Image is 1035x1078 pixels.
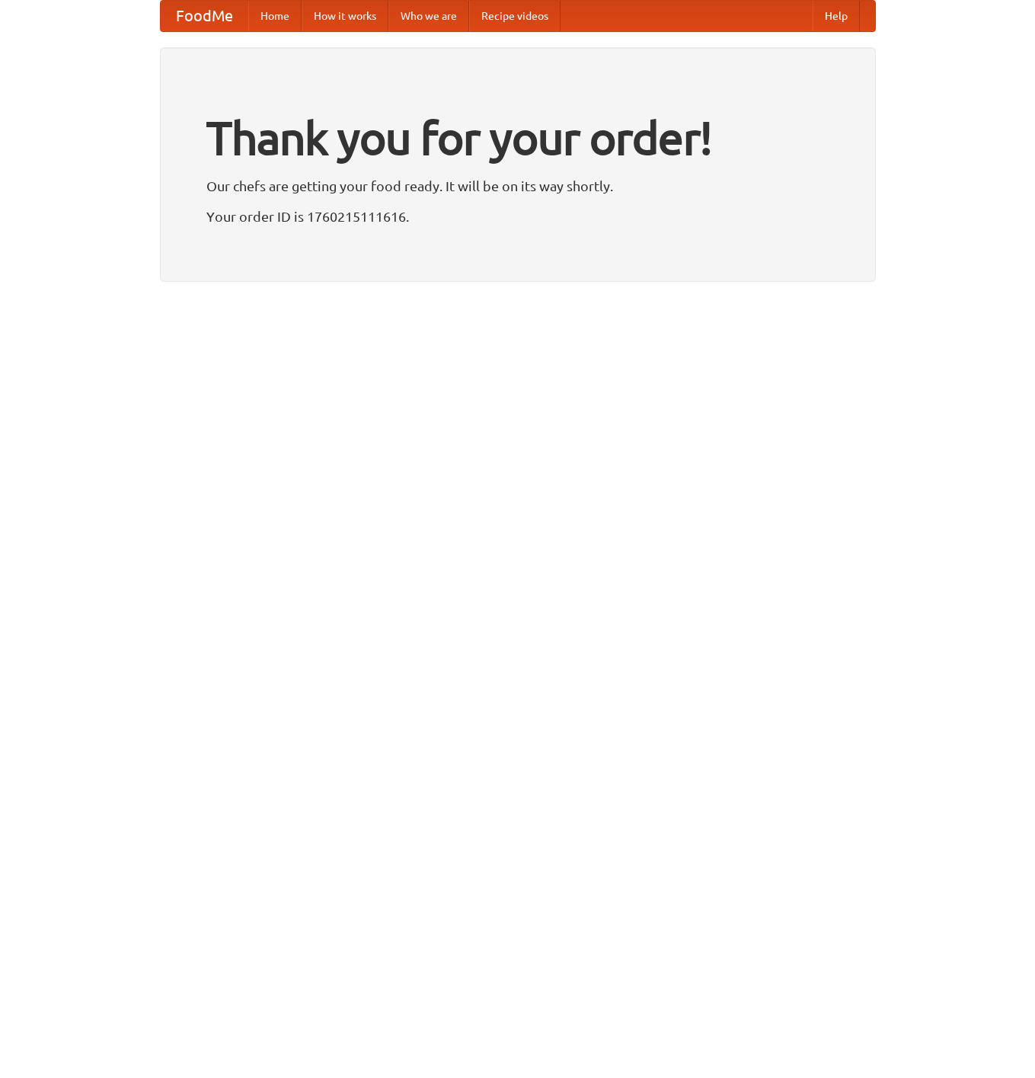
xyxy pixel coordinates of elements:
a: Help [813,1,860,31]
a: Home [248,1,302,31]
a: How it works [302,1,388,31]
h1: Thank you for your order! [206,101,829,174]
a: Recipe videos [469,1,561,31]
p: Our chefs are getting your food ready. It will be on its way shortly. [206,174,829,197]
a: FoodMe [161,1,248,31]
a: Who we are [388,1,469,31]
p: Your order ID is 1760215111616. [206,205,829,228]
